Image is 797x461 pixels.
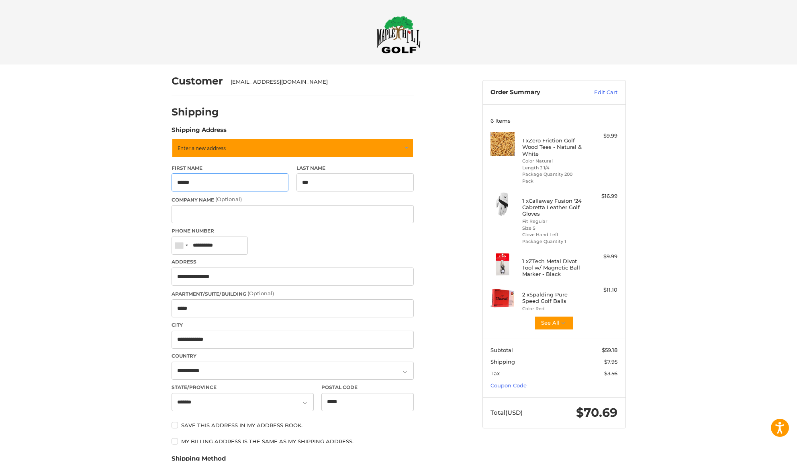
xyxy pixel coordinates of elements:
label: Country [172,352,414,360]
label: Company Name [172,196,414,204]
small: (Optional) [247,290,274,296]
label: First Name [172,165,289,172]
span: Tax [490,370,500,377]
li: Fit Regular [522,218,584,225]
div: $11.10 [586,286,617,294]
div: $9.99 [586,253,617,261]
span: $3.56 [604,370,617,377]
label: State/Province [172,384,314,391]
label: City [172,321,414,329]
a: Enter or select a different address [172,138,414,158]
h3: 6 Items [490,117,617,124]
a: Edit Cart [577,88,617,97]
span: $59.18 [602,347,617,353]
span: $70.69 [576,405,617,420]
a: Coupon Code [490,382,527,389]
img: Maple Hill Golf [376,16,421,54]
li: Package Quantity 200 Pack [522,171,584,184]
label: My billing address is the same as my shipping address. [172,438,414,445]
div: $16.99 [586,192,617,200]
h4: 1 x ZTech Metal Divot Tool w/ Magnetic Ball Marker - Black [522,258,584,278]
h2: Shipping [172,106,219,118]
span: Total (USD) [490,409,523,416]
li: Length 3 1/4 [522,165,584,171]
span: Enter a new address [178,144,226,152]
li: Package Quantity 1 [522,238,584,245]
li: Color Natural [522,158,584,165]
h2: Customer [172,75,223,87]
h4: 2 x Spalding Pure Speed Golf Balls [522,291,584,305]
span: Subtotal [490,347,513,353]
label: Postal Code [321,384,414,391]
button: See All [534,316,574,330]
small: (Optional) [215,196,242,202]
label: Address [172,258,414,265]
h4: 1 x Zero Friction Golf Wood Tees - Natural & White [522,137,584,157]
iframe: Google 고객 리뷰 [731,439,797,461]
label: Apartment/Suite/Building [172,290,414,298]
label: Last Name [296,165,414,172]
span: Shipping [490,358,515,365]
legend: Shipping Address [172,126,227,138]
li: Glove Hand Left [522,231,584,238]
label: Phone Number [172,227,414,235]
h3: Order Summary [490,88,577,97]
h4: 1 x Callaway Fusion '24 Cabretta Leather Golf Gloves [522,198,584,217]
label: Save this address in my address book. [172,422,414,428]
div: [EMAIL_ADDRESS][DOMAIN_NAME] [231,78,406,86]
li: Size S [522,225,584,232]
div: $9.99 [586,132,617,140]
span: $7.95 [604,358,617,365]
li: Color Red [522,305,584,312]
